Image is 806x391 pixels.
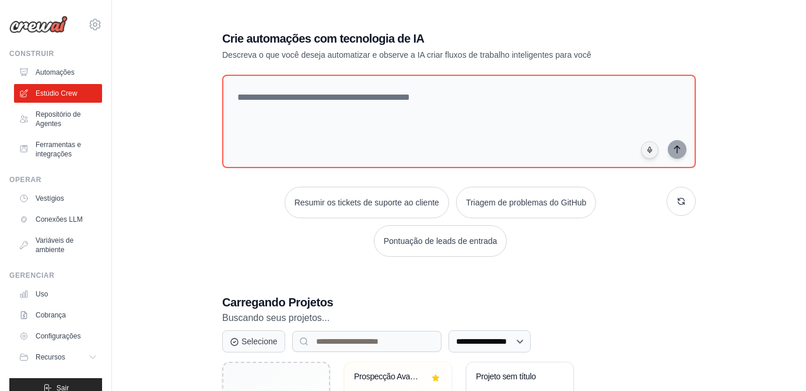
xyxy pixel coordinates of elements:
[36,353,65,361] font: Recursos
[14,84,102,103] a: Estúdio Crew
[36,194,64,203] font: Vestígios
[9,50,54,58] font: Construir
[429,372,442,385] button: Remover dos favoritos
[9,176,41,184] font: Operar
[14,63,102,82] a: Automações
[222,50,591,60] font: Descreva o que você deseja automatizar e observe a IA criar fluxos de trabalho inteligentes para ...
[14,105,102,133] a: Repositório de Agentes
[14,306,102,324] a: Cobrança
[36,311,66,319] font: Cobrança
[466,198,586,207] font: Triagem de problemas do GitHub
[476,372,536,381] font: Projeto sem título
[641,141,658,159] button: Clique para falar sobre sua ideia de automação
[36,68,75,76] font: Automações
[36,89,77,97] font: Estúdio Crew
[14,285,102,303] a: Uso
[14,231,102,259] a: Variáveis ​​de ambiente
[36,290,48,298] font: Uso
[14,327,102,345] a: Configurações
[456,187,596,218] button: Triagem de problemas do GitHub
[222,296,333,309] font: Carregando Projetos
[36,141,81,158] font: Ferramentas e integrações
[36,110,80,128] font: Repositório de Agentes
[222,32,424,45] font: Crie automações com tecnologia de IA
[295,198,439,207] font: Resumir os tickets de suporte ao cliente
[354,372,425,382] div: Prospecção Avancada Café Le Verdon - AI + Métricas + Follow-up
[374,225,507,257] button: Pontuação de leads de entrada
[285,187,449,218] button: Resumir os tickets de suporte ao cliente
[667,187,696,216] button: Receba novas sugestões
[222,330,285,352] button: Selecione
[9,16,68,33] img: Logotipo
[354,372,496,381] font: Prospecção Avancada Café Le Verdon ...
[14,210,102,229] a: Conexões LLM
[14,189,102,208] a: Vestígios
[36,236,73,254] font: Variáveis ​​de ambiente
[9,271,54,280] font: Gerenciar
[476,372,546,382] div: Projeto sem título
[36,332,80,340] font: Configurações
[14,135,102,163] a: Ferramentas e integrações
[241,337,278,346] font: Selecione
[14,348,102,366] button: Recursos
[222,313,330,323] font: Buscando seus projetos...
[36,215,83,224] font: Conexões LLM
[384,236,497,246] font: Pontuação de leads de entrada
